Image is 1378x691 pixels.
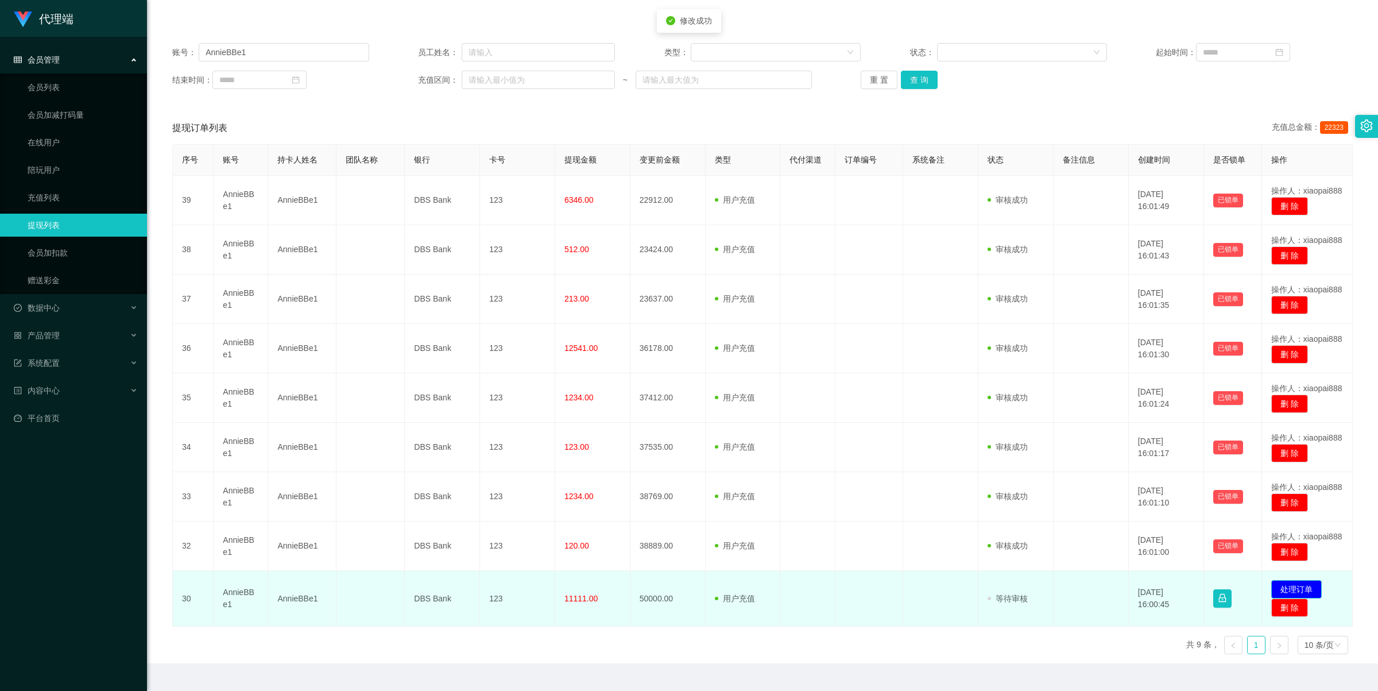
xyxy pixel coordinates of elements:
[988,541,1028,550] span: 审核成功
[630,522,706,571] td: 38889.00
[1271,543,1308,561] button: 删 除
[1213,589,1232,608] button: 图标: lock
[28,76,138,99] a: 会员列表
[1271,334,1342,343] span: 操作人：xiaopai888
[214,225,268,275] td: AnnieBBe1
[346,155,378,164] span: 团队名称
[268,571,336,627] td: AnnieBBe1
[1305,636,1334,654] div: 10 条/页
[1271,599,1308,617] button: 删 除
[1129,423,1204,472] td: [DATE] 16:01:17
[1213,490,1243,504] button: 已锁单
[789,155,822,164] span: 代付渠道
[715,294,755,303] span: 用户充值
[1063,155,1095,164] span: 备注信息
[268,423,336,472] td: AnnieBBe1
[564,594,598,603] span: 11111.00
[1213,292,1243,306] button: 已锁单
[1271,384,1342,393] span: 操作人：xiaopai888
[630,225,706,275] td: 23424.00
[462,43,615,61] input: 请输入
[462,71,615,89] input: 请输入最小值为
[405,275,480,324] td: DBS Bank
[988,155,1004,164] span: 状态
[214,522,268,571] td: AnnieBBe1
[28,269,138,292] a: 赠送彩金
[480,176,555,225] td: 123
[173,472,214,522] td: 33
[1186,636,1220,654] li: 共 9 条，
[715,155,731,164] span: 类型
[405,571,480,627] td: DBS Bank
[1248,636,1265,654] a: 1
[28,103,138,126] a: 会员加减打码量
[1129,472,1204,522] td: [DATE] 16:01:10
[292,76,300,84] i: 图标: calendar
[28,186,138,209] a: 充值列表
[480,225,555,275] td: 123
[480,275,555,324] td: 123
[480,522,555,571] td: 123
[715,393,755,402] span: 用户充值
[14,11,32,28] img: logo.9652507e.png
[715,442,755,451] span: 用户充值
[14,358,60,368] span: 系统配置
[630,571,706,627] td: 50000.00
[1271,395,1308,413] button: 删 除
[14,304,22,312] i: 图标: check-circle-o
[1129,275,1204,324] td: [DATE] 16:01:35
[172,121,227,135] span: 提现订单列表
[28,241,138,264] a: 会员加扣款
[630,373,706,423] td: 37412.00
[199,43,369,61] input: 请输入
[847,49,854,57] i: 图标: down
[268,225,336,275] td: AnnieBBe1
[1320,121,1348,134] span: 22323
[912,155,945,164] span: 系统备注
[14,407,138,430] a: 图标: dashboard平台首页
[173,225,214,275] td: 38
[14,14,73,23] a: 代理端
[1275,48,1283,56] i: 图标: calendar
[1230,642,1237,649] i: 图标: left
[1360,119,1373,132] i: 图标: setting
[214,275,268,324] td: AnnieBBe1
[1213,243,1243,257] button: 已锁单
[14,359,22,367] i: 图标: form
[1272,121,1353,135] div: 充值总金额：
[173,373,214,423] td: 35
[1334,642,1341,650] i: 图标: down
[268,176,336,225] td: AnnieBBe1
[172,47,199,59] span: 账号：
[1129,176,1204,225] td: [DATE] 16:01:49
[715,492,755,501] span: 用户充值
[1156,47,1196,59] span: 起始时间：
[277,155,318,164] span: 持卡人姓名
[14,331,22,339] i: 图标: appstore-o
[173,522,214,571] td: 32
[28,131,138,154] a: 在线用户
[214,472,268,522] td: AnnieBBe1
[1138,155,1170,164] span: 创建时间
[715,245,755,254] span: 用户充值
[1213,342,1243,356] button: 已锁单
[14,331,60,340] span: 产品管理
[414,155,430,164] span: 银行
[405,176,480,225] td: DBS Bank
[1271,580,1322,599] button: 处理订单
[405,373,480,423] td: DBS Bank
[715,594,755,603] span: 用户充值
[1129,571,1204,627] td: [DATE] 16:00:45
[1270,636,1288,654] li: 下一页
[1271,532,1342,541] span: 操作人：xiaopai888
[480,472,555,522] td: 123
[1213,194,1243,207] button: 已锁单
[664,47,691,59] span: 类型：
[14,303,60,312] span: 数据中心
[1213,391,1243,405] button: 已锁单
[14,386,60,395] span: 内容中心
[268,324,336,373] td: AnnieBBe1
[564,245,589,254] span: 512.00
[988,393,1028,402] span: 审核成功
[564,294,589,303] span: 213.00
